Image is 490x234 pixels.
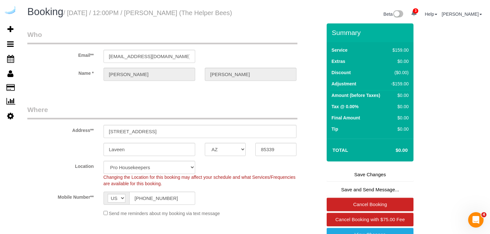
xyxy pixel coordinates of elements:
label: Name * [23,68,99,76]
h3: Summary [332,29,410,36]
legend: Who [27,30,297,44]
div: $0.00 [389,92,409,99]
img: New interface [393,10,403,19]
span: Send me reminders about my booking via text message [109,211,220,216]
span: Booking [27,6,63,17]
span: Cancel Booking with $75.00 Fee [335,217,405,222]
div: $0.00 [389,115,409,121]
span: 4 [481,212,486,217]
label: Service [331,47,348,53]
legend: Where [27,105,297,119]
div: $0.00 [389,126,409,132]
input: Zip Code** [255,143,296,156]
span: Changing the Location for this booking may affect your schedule and what Services/Frequencies are... [104,175,295,186]
input: First Name** [104,68,195,81]
small: / [DATE] / 12:00PM / [PERSON_NAME] (The Helper Bees) [63,9,232,16]
img: Automaid Logo [4,6,17,15]
label: Amount (before Taxes) [331,92,380,99]
h4: $0.00 [377,148,408,153]
label: Adjustment [331,81,356,87]
a: Cancel Booking with $75.00 Fee [327,213,413,226]
span: 3 [413,8,418,13]
label: Tax @ 0.00% [331,103,358,110]
a: 3 [408,6,420,21]
a: Beta [384,12,404,17]
div: $159.00 [389,47,409,53]
a: Save Changes [327,168,413,181]
strong: Total [332,147,348,153]
iframe: Intercom live chat [468,212,484,228]
div: $0.00 [389,58,409,65]
a: Help [425,12,437,17]
a: [PERSON_NAME] [442,12,482,17]
label: Extras [331,58,345,65]
label: Tip [331,126,338,132]
a: Save and Send Message... [327,183,413,196]
div: -$159.00 [389,81,409,87]
div: ($0.00) [389,69,409,76]
a: Cancel Booking [327,198,413,211]
label: Discount [331,69,351,76]
input: Last Name** [205,68,296,81]
label: Mobile Number** [23,192,99,200]
label: Location [23,161,99,169]
label: Final Amount [331,115,360,121]
div: $0.00 [389,103,409,110]
input: Mobile Number** [129,192,195,205]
